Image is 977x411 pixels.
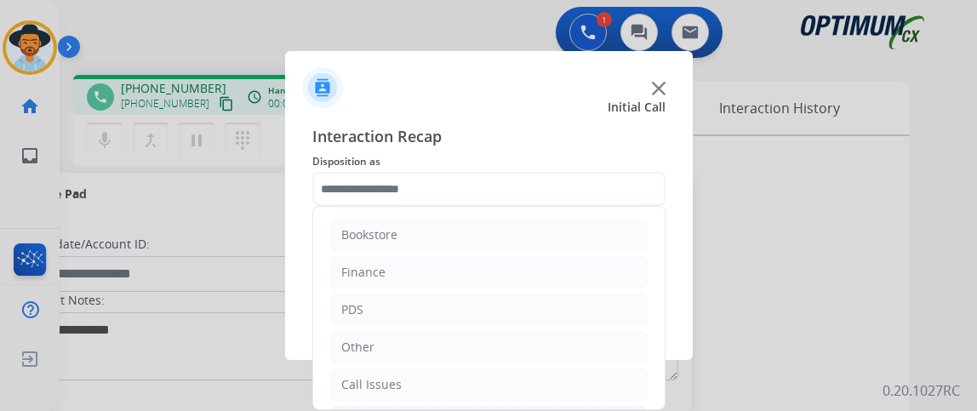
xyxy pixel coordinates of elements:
img: contactIcon [302,67,343,108]
span: Initial Call [608,99,666,116]
div: Bookstore [341,226,397,243]
div: PDS [341,301,363,318]
div: Other [341,339,374,356]
span: Interaction Recap [312,124,666,151]
div: Finance [341,264,386,281]
div: Call Issues [341,376,402,393]
p: 0.20.1027RC [883,380,960,401]
span: Disposition as [312,151,666,172]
